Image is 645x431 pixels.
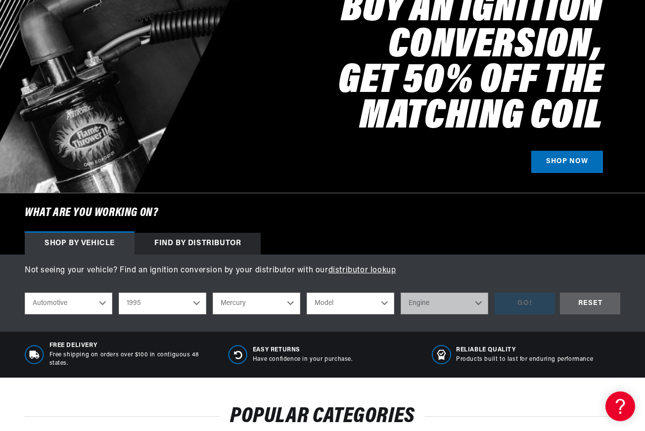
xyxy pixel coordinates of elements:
select: Ride Type [25,293,112,314]
p: Not seeing your vehicle? Find an ignition conversion by your distributor with our [25,264,620,277]
div: Find by Distributor [135,233,261,255]
p: Products built to last for enduring performance [456,355,593,364]
div: RESET [560,293,620,315]
span: Easy Returns [253,346,353,354]
select: Year [119,293,206,314]
select: Model [307,293,394,314]
select: Engine [401,293,488,314]
p: Have confidence in your purchase. [253,355,353,364]
h2: POPULAR CATEGORIES [25,407,620,426]
a: distributor lookup [328,266,396,274]
span: Free Delivery [49,342,214,350]
select: Make [213,293,300,314]
span: RELIABLE QUALITY [456,346,593,354]
p: Free shipping on orders over $100 in contiguous 48 states. [49,351,214,368]
div: Shop by vehicle [25,233,135,255]
a: SHOP NOW [531,151,603,173]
